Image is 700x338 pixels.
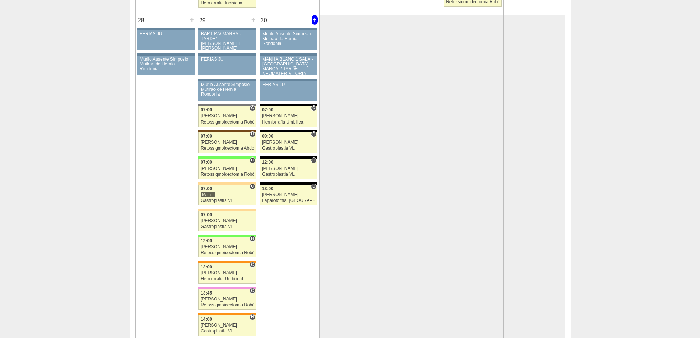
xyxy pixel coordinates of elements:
span: 07:00 [201,160,212,165]
div: Key: São Luiz - SCS [198,313,256,315]
div: FERIAS JU [140,32,192,36]
span: Consultório [311,131,316,137]
div: 28 [136,15,147,26]
div: Key: Albert Einstein [198,287,256,289]
div: Key: Bartira [198,182,256,185]
div: [PERSON_NAME] [262,192,315,197]
div: Key: São Luiz - SCS [198,261,256,263]
a: H 13:00 [PERSON_NAME] Retossigmoidectomia Robótica [198,237,256,257]
div: Key: Aviso [198,53,256,56]
div: Key: Blanc [260,130,317,132]
div: Key: Aviso [260,79,317,81]
span: Consultório [250,105,255,111]
a: FERIAS JU [260,81,317,101]
a: MANHÃ BLANC 1 SALA -[GEOGRAPHIC_DATA] MARÇAL/ TARDE NEOMATER-VITÓRIA-BARTIRA [260,56,317,75]
span: 13:00 [262,186,273,191]
div: Key: Aviso [198,79,256,81]
div: [PERSON_NAME] [201,114,254,118]
div: FERIAS JU [262,82,315,87]
span: 07:00 [262,107,273,113]
span: 12:00 [262,160,273,165]
a: Murilo Ausente Simposio Mutirao de Hernia Rondonia [137,56,194,75]
div: + [189,15,195,25]
div: + [250,15,256,25]
div: Key: Aviso [260,53,317,56]
div: Gastroplastia VL [201,329,254,334]
div: Key: Blanc [260,104,317,106]
span: Consultório [250,157,255,163]
div: Gastroplastia VL [262,172,315,177]
div: Herniorrafia Umbilical [201,277,254,281]
div: [PERSON_NAME] [201,323,254,328]
span: 07:00 [201,186,212,191]
div: Laparotomia, [GEOGRAPHIC_DATA], Drenagem, Bridas VL [262,198,315,203]
div: FERIAS JU [201,57,254,62]
span: Consultório [311,157,316,163]
div: Marcal [201,192,215,198]
div: Murilo Ausente Simposio Mutirao de Hernia Rondonia [262,32,315,46]
div: Key: Aviso [260,28,317,30]
div: Retossigmoidectomia Robótica [201,120,254,125]
span: Hospital [250,131,255,137]
div: BARTIRA/ MANHÃ - TARDE/ [PERSON_NAME] E [PERSON_NAME] [201,32,254,51]
a: C 13:00 [PERSON_NAME] Laparotomia, [GEOGRAPHIC_DATA], Drenagem, Bridas VL [260,185,317,205]
div: MANHÃ BLANC 1 SALA -[GEOGRAPHIC_DATA] MARÇAL/ TARDE NEOMATER-VITÓRIA-BARTIRA [262,57,315,81]
a: C 07:00 [PERSON_NAME] Retossigmoidectomia Robótica [198,159,256,179]
span: Consultório [311,105,316,111]
div: [PERSON_NAME] [201,245,254,249]
a: Murilo Ausente Simposio Mutirao de Hernia Rondonia [260,30,317,50]
span: Consultório [250,262,255,268]
a: C 09:00 [PERSON_NAME] Gastroplastia VL [260,132,317,153]
a: H 07:00 [PERSON_NAME] Retossigmoidectomia Abdominal VL [198,132,256,153]
a: C 07:00 Marcal Gastroplastia VL [198,185,256,205]
div: [PERSON_NAME] [201,140,254,145]
span: 13:00 [201,264,212,270]
a: 07:00 [PERSON_NAME] Gastroplastia VL [198,211,256,231]
div: Gastroplastia VL [201,224,254,229]
div: Key: Aviso [137,28,194,30]
a: FERIAS JU [137,30,194,50]
span: Consultório [311,184,316,189]
a: C 13:45 [PERSON_NAME] Retossigmoidectomia Robótica [198,289,256,310]
div: Key: Santa Joana [198,130,256,132]
a: FERIAS JU [198,56,256,75]
div: Key: Aviso [137,53,194,56]
a: BARTIRA/ MANHÃ - TARDE/ [PERSON_NAME] E [PERSON_NAME] [198,30,256,50]
div: Herniorrafia Incisional [201,1,254,6]
div: [PERSON_NAME] [262,114,315,118]
div: Murilo Ausente Simposio Mutirao de Hernia Rondonia [140,57,192,72]
span: 09:00 [262,134,273,139]
div: Gastroplastia VL [201,198,254,203]
div: Gastroplastia VL [262,146,315,151]
div: Key: Santa Catarina [198,104,256,106]
div: [PERSON_NAME] [201,271,254,275]
div: Retossigmoidectomia Robótica [201,250,254,255]
div: Key: Blanc [260,182,317,185]
div: Retossigmoidectomia Abdominal VL [201,146,254,151]
a: C 07:00 [PERSON_NAME] Retossigmoidectomia Robótica [198,106,256,127]
span: Consultório [250,288,255,294]
div: [PERSON_NAME] [201,297,254,302]
div: Retossigmoidectomia Robótica [201,172,254,177]
div: Retossigmoidectomia Robótica [201,303,254,307]
a: Murilo Ausente Simposio Mutirao de Hernia Rondonia [198,81,256,101]
a: H 14:00 [PERSON_NAME] Gastroplastia VL [198,315,256,336]
div: Murilo Ausente Simposio Mutirao de Hernia Rondonia [201,82,254,97]
span: 13:00 [201,238,212,243]
div: [PERSON_NAME] [201,166,254,171]
div: [PERSON_NAME] [262,140,315,145]
div: 29 [197,15,208,26]
div: [PERSON_NAME] [201,218,254,223]
span: 07:00 [201,134,212,139]
a: C 07:00 [PERSON_NAME] Herniorrafia Umbilical [260,106,317,127]
span: Consultório [250,184,255,189]
span: 13:45 [201,291,212,296]
div: + [312,15,318,25]
div: 30 [258,15,270,26]
span: Hospital [250,236,255,242]
div: Herniorrafia Umbilical [262,120,315,125]
span: 07:00 [201,212,212,217]
span: 14:00 [201,317,212,322]
a: C 12:00 [PERSON_NAME] Gastroplastia VL [260,159,317,179]
a: C 13:00 [PERSON_NAME] Herniorrafia Umbilical [198,263,256,284]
